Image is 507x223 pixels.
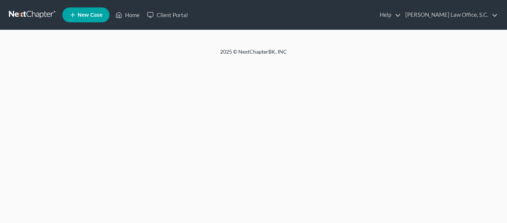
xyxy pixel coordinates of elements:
[143,8,192,22] a: Client Portal
[112,8,143,22] a: Home
[402,8,498,22] a: [PERSON_NAME] Law Office, S.C.
[62,7,109,22] new-legal-case-button: New Case
[376,8,401,22] a: Help
[42,48,465,61] div: 2025 © NextChapterBK, INC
